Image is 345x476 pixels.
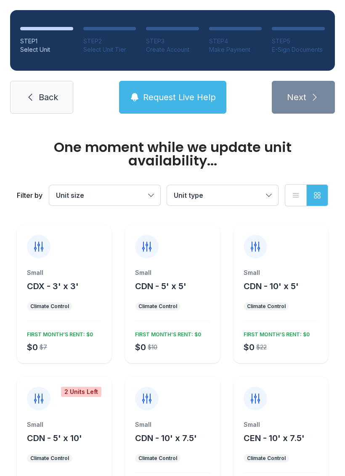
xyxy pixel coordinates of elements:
div: Select Unit Tier [83,45,136,54]
div: Small [27,420,101,429]
button: CDN - 10' x 5' [244,280,299,292]
div: Climate Control [247,303,286,310]
div: Make Payment [209,45,262,54]
div: 2 Units Left [61,387,101,397]
div: $0 [27,341,38,353]
div: Small [135,269,210,277]
span: Unit type [174,191,203,199]
span: CDN - 10' x 7.5' [135,433,197,443]
button: CDX - 3' x 3' [27,280,79,292]
div: STEP 4 [209,37,262,45]
div: Small [244,269,318,277]
button: Unit type [167,185,278,205]
div: Climate Control [30,455,69,462]
span: Back [39,91,58,103]
button: CDN - 10' x 7.5' [135,432,197,444]
div: Climate Control [247,455,286,462]
div: E-Sign Documents [272,45,325,54]
button: CDN - 5' x 5' [135,280,186,292]
div: STEP 1 [20,37,73,45]
div: Climate Control [138,455,177,462]
span: CEN - 10' x 7.5' [244,433,305,443]
div: $10 [148,343,157,351]
div: Small [27,269,101,277]
div: Small [135,420,210,429]
button: CEN - 10' x 7.5' [244,432,305,444]
div: Filter by [17,190,42,200]
div: Create Account [146,45,199,54]
span: CDN - 5' x 10' [27,433,82,443]
div: STEP 5 [272,37,325,45]
span: Unit size [56,191,84,199]
div: Climate Control [30,303,69,310]
span: CDX - 3' x 3' [27,281,79,291]
button: CDN - 5' x 10' [27,432,82,444]
div: Select Unit [20,45,73,54]
div: FIRST MONTH’S RENT: $0 [132,328,201,338]
div: Climate Control [138,303,177,310]
button: Unit size [49,185,160,205]
div: STEP 3 [146,37,199,45]
div: $22 [256,343,267,351]
div: $7 [40,343,47,351]
span: CDN - 5' x 5' [135,281,186,291]
div: $0 [135,341,146,353]
span: Request Live Help [143,91,216,103]
span: CDN - 10' x 5' [244,281,299,291]
span: Next [287,91,306,103]
div: FIRST MONTH’S RENT: $0 [24,328,93,338]
div: FIRST MONTH’S RENT: $0 [240,328,310,338]
div: Small [244,420,318,429]
div: $0 [244,341,255,353]
div: STEP 2 [83,37,136,45]
div: One moment while we update unit availability... [17,141,328,168]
